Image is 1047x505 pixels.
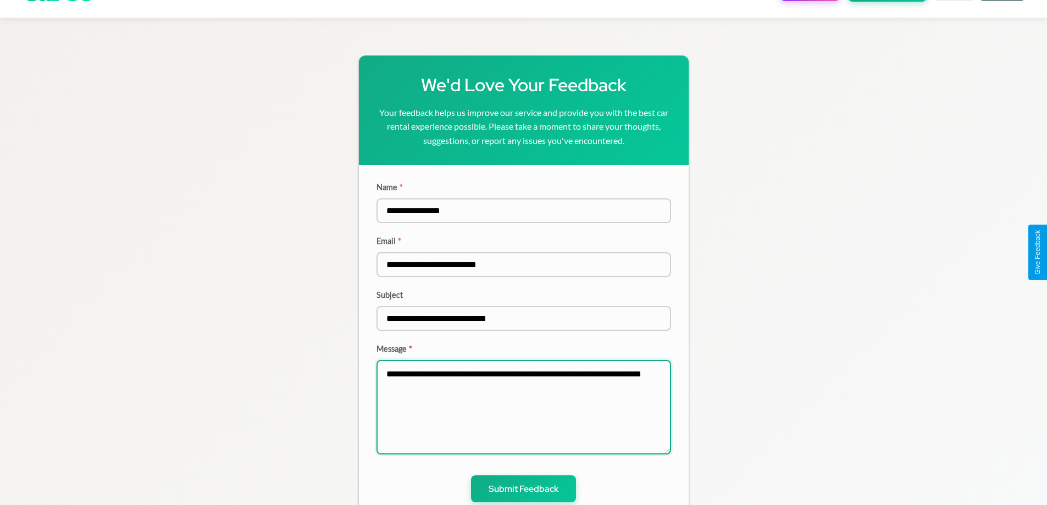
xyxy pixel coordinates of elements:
[1034,230,1042,275] div: Give Feedback
[376,290,671,299] label: Subject
[376,106,671,148] p: Your feedback helps us improve our service and provide you with the best car rental experience po...
[376,344,671,353] label: Message
[471,475,576,502] button: Submit Feedback
[376,236,671,246] label: Email
[376,73,671,97] h1: We'd Love Your Feedback
[376,182,671,192] label: Name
